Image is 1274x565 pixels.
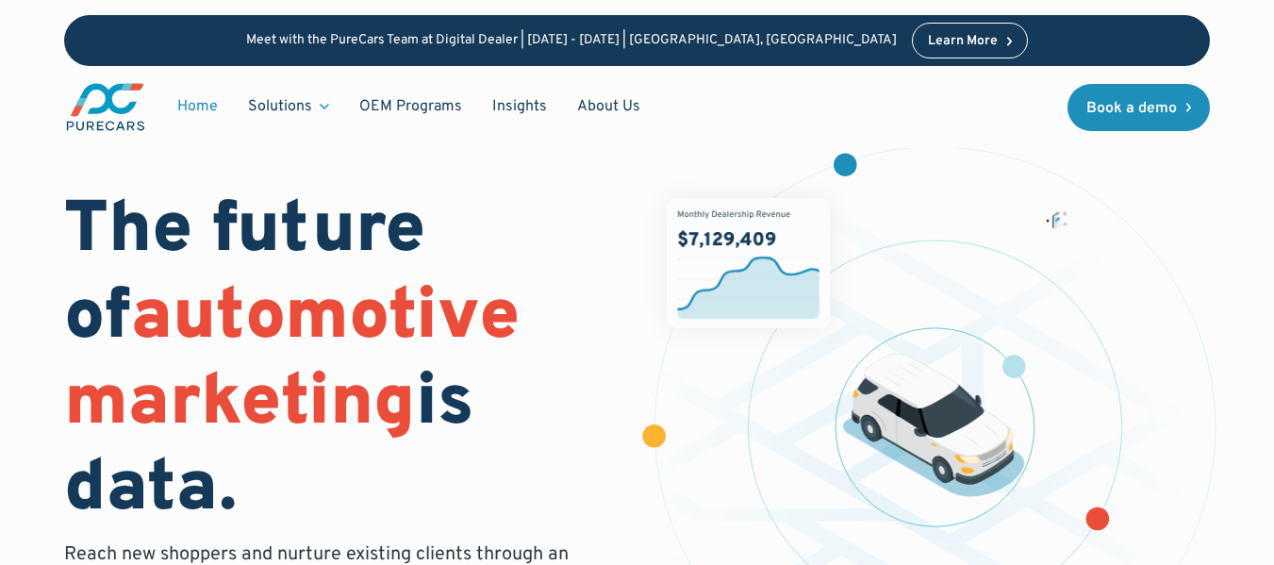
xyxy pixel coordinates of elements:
[64,81,147,133] img: purecars logo
[246,33,897,49] p: Meet with the PureCars Team at Digital Dealer | [DATE] - [DATE] | [GEOGRAPHIC_DATA], [GEOGRAPHIC_...
[843,354,1025,497] img: illustration of a vehicle
[912,23,1029,58] a: Learn More
[248,96,312,117] div: Solutions
[162,89,233,125] a: Home
[233,89,344,125] div: Solutions
[562,89,655,125] a: About Us
[667,198,830,328] img: chart showing monthly dealership revenue of $7m
[1067,84,1211,131] a: Book a demo
[477,89,562,125] a: Insights
[64,81,147,133] a: main
[344,89,477,125] a: OEM Programs
[64,190,615,534] h1: The future of is data.
[1043,209,1069,228] img: ads on social media and advertising partners
[928,35,998,48] div: Learn More
[1086,101,1177,116] div: Book a demo
[64,274,520,450] span: automotive marketing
